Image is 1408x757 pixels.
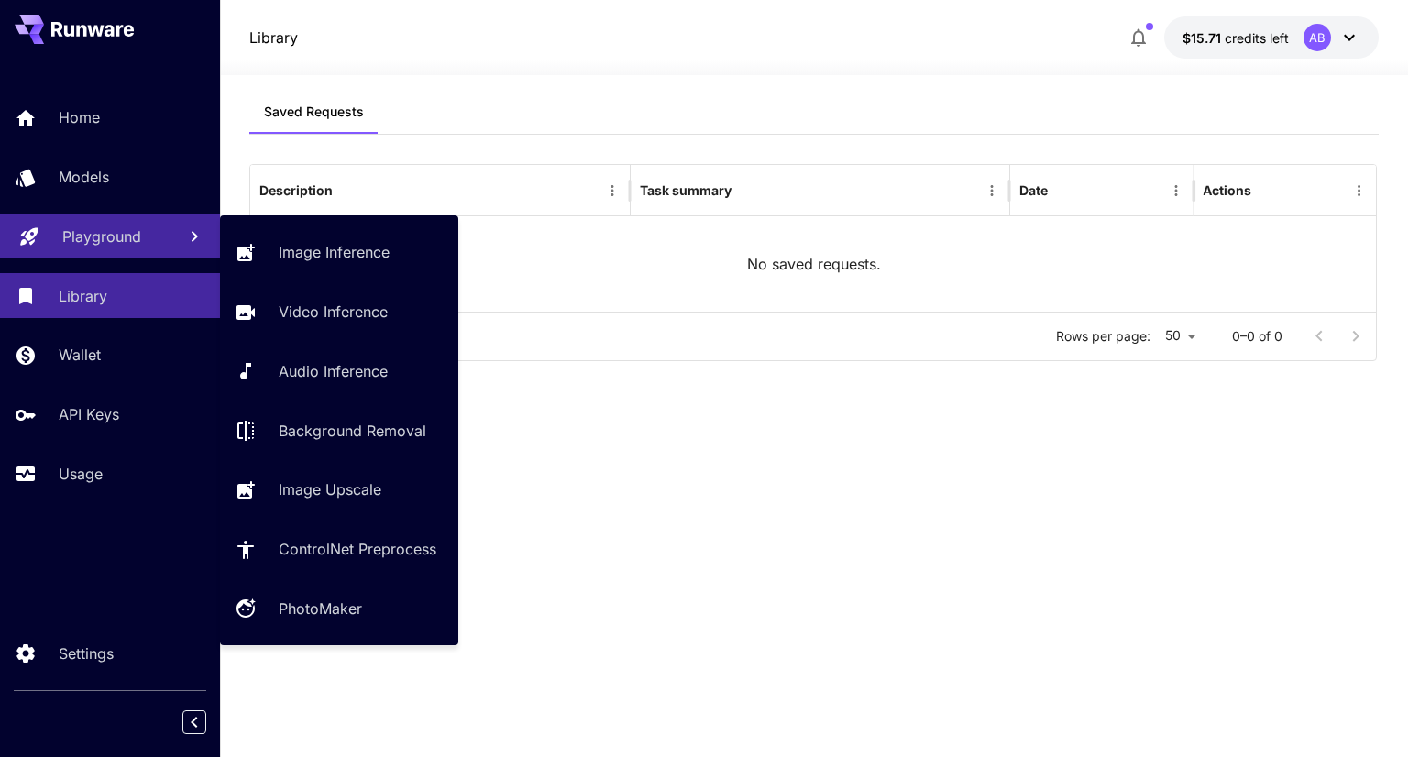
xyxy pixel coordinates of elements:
[279,241,390,263] p: Image Inference
[220,349,458,394] a: Audio Inference
[59,106,100,128] p: Home
[264,104,364,120] span: Saved Requests
[196,706,220,739] div: Collapse sidebar
[1225,30,1289,46] span: credits left
[1182,28,1289,48] div: $15.71307
[279,301,388,323] p: Video Inference
[1303,24,1331,51] div: AB
[220,527,458,572] a: ControlNet Preprocess
[249,27,298,49] nav: breadcrumb
[279,360,388,382] p: Audio Inference
[1050,178,1075,203] button: Sort
[1163,178,1189,203] button: Menu
[259,182,333,198] div: Description
[59,285,107,307] p: Library
[1346,178,1371,203] button: Menu
[279,420,426,442] p: Background Removal
[59,463,103,485] p: Usage
[979,178,1005,203] button: Menu
[1158,323,1203,349] div: 50
[1232,327,1282,346] p: 0–0 of 0
[59,642,114,664] p: Settings
[220,290,458,335] a: Video Inference
[59,166,109,188] p: Models
[59,403,119,425] p: API Keys
[279,538,436,560] p: ControlNet Preprocess
[747,253,881,275] p: No saved requests.
[1019,182,1048,198] div: Date
[279,478,381,500] p: Image Upscale
[220,587,458,631] a: PhotoMaker
[1056,327,1150,346] p: Rows per page:
[599,178,625,203] button: Menu
[1182,30,1225,46] span: $15.71
[733,178,759,203] button: Sort
[220,408,458,453] a: Background Removal
[1203,182,1251,198] div: Actions
[1164,16,1379,59] button: $15.71307
[220,467,458,512] a: Image Upscale
[640,182,731,198] div: Task summary
[249,27,298,49] p: Library
[182,710,206,734] button: Collapse sidebar
[59,344,101,366] p: Wallet
[335,178,360,203] button: Sort
[279,598,362,620] p: PhotoMaker
[62,225,141,247] p: Playground
[220,230,458,275] a: Image Inference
